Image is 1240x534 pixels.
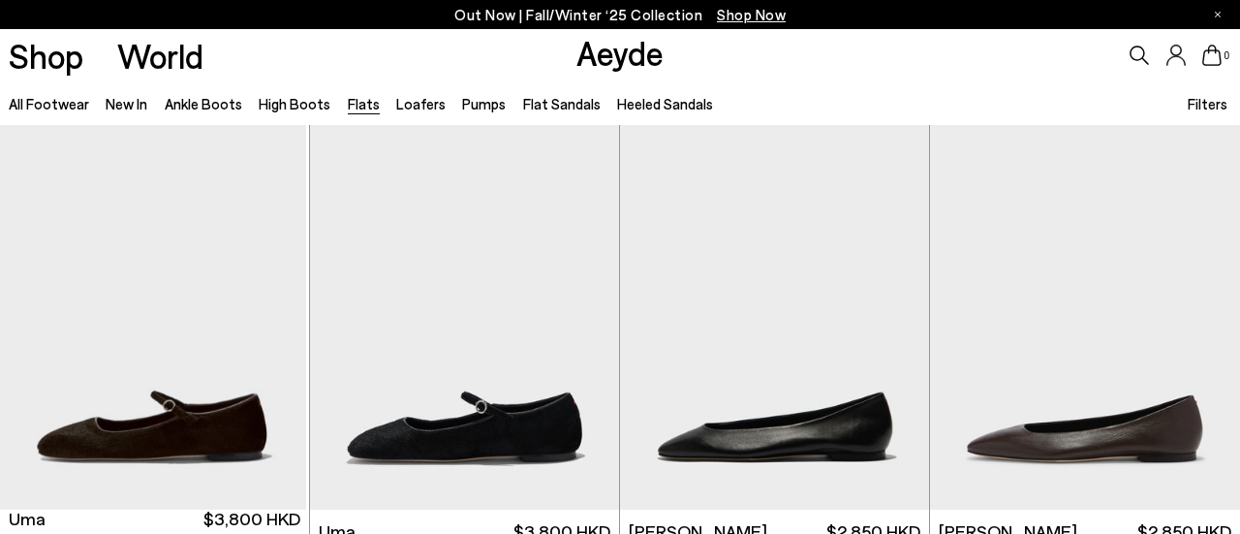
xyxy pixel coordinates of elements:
img: Ellie Almond-Toe Flats [930,125,1240,510]
a: Flat Sandals [523,95,601,112]
span: 0 [1222,50,1231,61]
span: Navigate to /collections/new-in [717,6,786,23]
a: High Boots [259,95,330,112]
a: Heeled Sandals [617,95,713,112]
a: Loafers [396,95,446,112]
a: All Footwear [9,95,89,112]
div: 2 / 6 [306,125,612,510]
p: Out Now | Fall/Winter ‘25 Collection [454,3,786,27]
a: Aeyde [576,32,664,73]
a: Pumps [462,95,506,112]
img: Uma Ponyhair Flats [306,125,612,510]
img: Uma Ponyhair Flats [310,125,619,510]
a: World [117,39,203,73]
img: Ellie Almond-Toe Flats [620,125,929,510]
a: New In [106,95,147,112]
a: Flats [348,95,380,112]
a: Ankle Boots [165,95,242,112]
a: 0 [1202,45,1222,66]
span: Filters [1188,95,1227,112]
a: Shop [9,39,83,73]
span: Uma [9,507,46,531]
